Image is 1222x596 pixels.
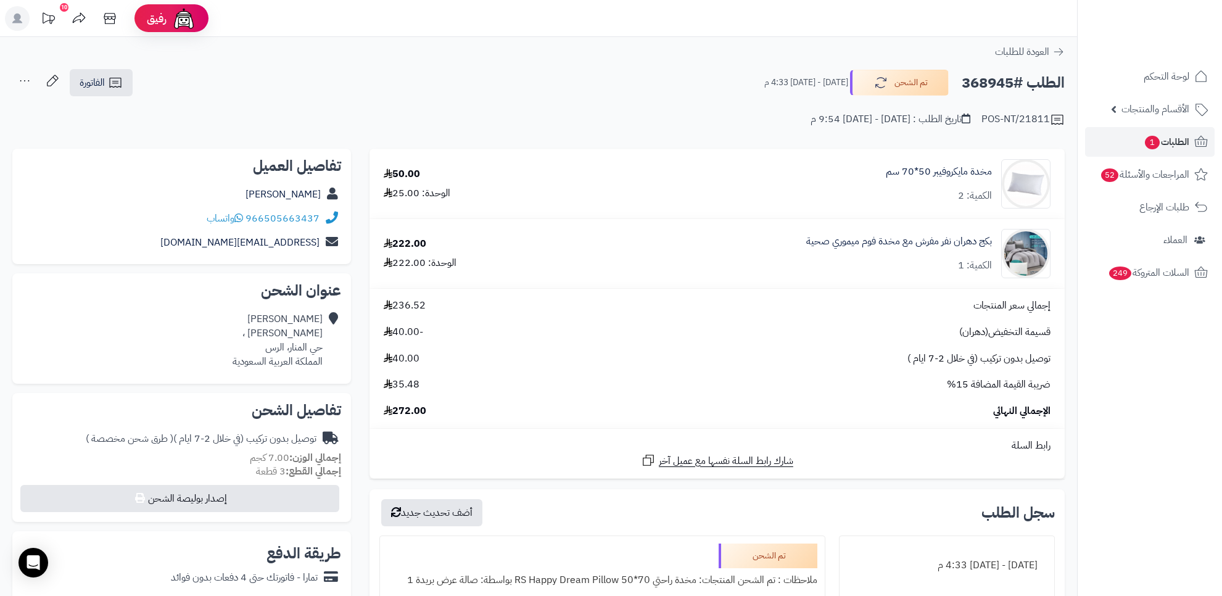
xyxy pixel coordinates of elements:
[981,112,1065,127] div: POS-NT/21811
[641,453,793,468] a: شارك رابط السلة نفسها مع عميل آخر
[659,454,793,468] span: شارك رابط السلة نفسها مع عميل آخر
[22,283,341,298] h2: عنوان الشحن
[22,159,341,173] h2: تفاصيل العميل
[958,259,992,273] div: الكمية: 1
[384,237,426,251] div: 222.00
[1108,264,1189,281] span: السلات المتروكة
[86,432,316,446] div: توصيل بدون تركيب (في خلال 2-7 ايام )
[266,546,341,561] h2: طريقة الدفع
[1163,231,1187,249] span: العملاء
[962,70,1065,96] h2: الطلب #368945
[1100,166,1189,183] span: المراجعات والأسئلة
[806,234,992,249] a: بكج دهران نفر مفرش مع مخدة فوم ميموري صحية
[1085,62,1215,91] a: لوحة التحكم
[811,112,970,126] div: تاريخ الطلب : [DATE] - [DATE] 9:54 م
[719,544,817,568] div: تم الشحن
[1144,68,1189,85] span: لوحة التحكم
[973,299,1051,313] span: إجمالي سعر المنتجات
[907,352,1051,366] span: توصيل بدون تركيب (في خلال 2-7 ايام )
[233,312,323,368] div: [PERSON_NAME] [PERSON_NAME] ، حي المنار، الرس المملكة العربية السعودية
[1002,229,1050,278] img: 1751444904-110201010887-90x90.jpg
[1101,168,1118,182] span: 52
[1085,225,1215,255] a: العملاء
[384,299,426,313] span: 236.52
[958,189,992,203] div: الكمية: 2
[1121,101,1189,118] span: الأقسام والمنتجات
[886,165,992,179] a: مخدة مايكروفيبر 50*70 سم
[847,553,1047,577] div: [DATE] - [DATE] 4:33 م
[256,464,341,479] small: 3 قطعة
[171,571,318,585] div: تمارا - فاتورتك حتى 4 دفعات بدون فوائد
[959,325,1051,339] span: قسيمة التخفيض(دهران)
[60,3,68,12] div: 10
[1085,192,1215,222] a: طلبات الإرجاع
[160,235,320,250] a: [EMAIL_ADDRESS][DOMAIN_NAME]
[981,505,1055,520] h3: سجل الطلب
[384,378,419,392] span: 35.48
[1109,267,1131,280] span: 249
[147,11,167,26] span: رفيق
[384,256,456,270] div: الوحدة: 222.00
[381,499,482,526] button: أضف تحديث جديد
[171,6,196,31] img: ai-face.png
[22,403,341,418] h2: تفاصيل الشحن
[1085,258,1215,288] a: السلات المتروكة249
[993,404,1051,418] span: الإجمالي النهائي
[246,187,321,202] a: [PERSON_NAME]
[1138,35,1210,60] img: logo-2.png
[1139,199,1189,216] span: طلبات الإرجاع
[387,568,817,592] div: ملاحظات : تم الشحن المنتجات: مخدة راحتي RS Happy Dream Pillow 50*70 بواسطة: صالة عرض بريدة 1
[19,548,48,577] div: Open Intercom Messenger
[1085,127,1215,157] a: الطلبات1
[1002,159,1050,209] img: 1703426873-pillow-90x90.png
[384,352,419,366] span: 40.00
[995,44,1049,59] span: العودة للطلبات
[384,325,423,339] span: -40.00
[20,485,339,512] button: إصدار بوليصة الشحن
[80,75,105,90] span: الفاتورة
[850,70,949,96] button: تم الشحن
[86,431,173,446] span: ( طرق شحن مخصصة )
[70,69,133,96] a: الفاتورة
[764,77,848,89] small: [DATE] - [DATE] 4:33 م
[1085,160,1215,189] a: المراجعات والأسئلة52
[995,44,1065,59] a: العودة للطلبات
[947,378,1051,392] span: ضريبة القيمة المضافة 15%
[1145,136,1160,149] span: 1
[33,6,64,34] a: تحديثات المنصة
[289,450,341,465] strong: إجمالي الوزن:
[384,167,420,181] div: 50.00
[250,450,341,465] small: 7.00 كجم
[207,211,243,226] a: واتساب
[246,211,320,226] a: 966505663437
[384,186,450,201] div: الوحدة: 25.00
[384,404,426,418] span: 272.00
[374,439,1060,453] div: رابط السلة
[1144,133,1189,151] span: الطلبات
[286,464,341,479] strong: إجمالي القطع:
